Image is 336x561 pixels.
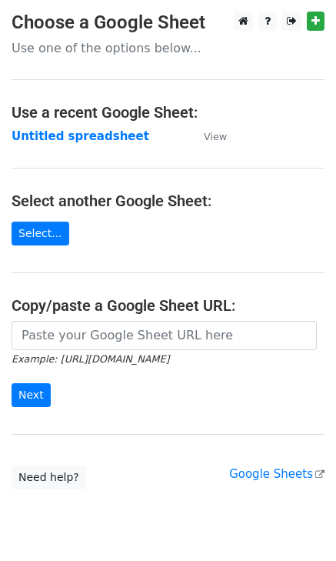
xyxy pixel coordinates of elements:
[12,12,324,34] h3: Choose a Google Sheet
[12,192,324,210] h4: Select another Google Sheet:
[12,466,86,489] a: Need help?
[12,40,324,56] p: Use one of the options below...
[259,487,336,561] div: 聊天小组件
[12,222,69,245] a: Select...
[12,103,324,122] h4: Use a recent Google Sheet:
[12,353,169,365] small: Example: [URL][DOMAIN_NAME]
[12,129,149,143] a: Untitled spreadsheet
[12,383,51,407] input: Next
[259,487,336,561] iframe: Chat Widget
[188,129,227,143] a: View
[204,131,227,142] small: View
[12,296,324,315] h4: Copy/paste a Google Sheet URL:
[12,321,317,350] input: Paste your Google Sheet URL here
[229,467,324,481] a: Google Sheets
